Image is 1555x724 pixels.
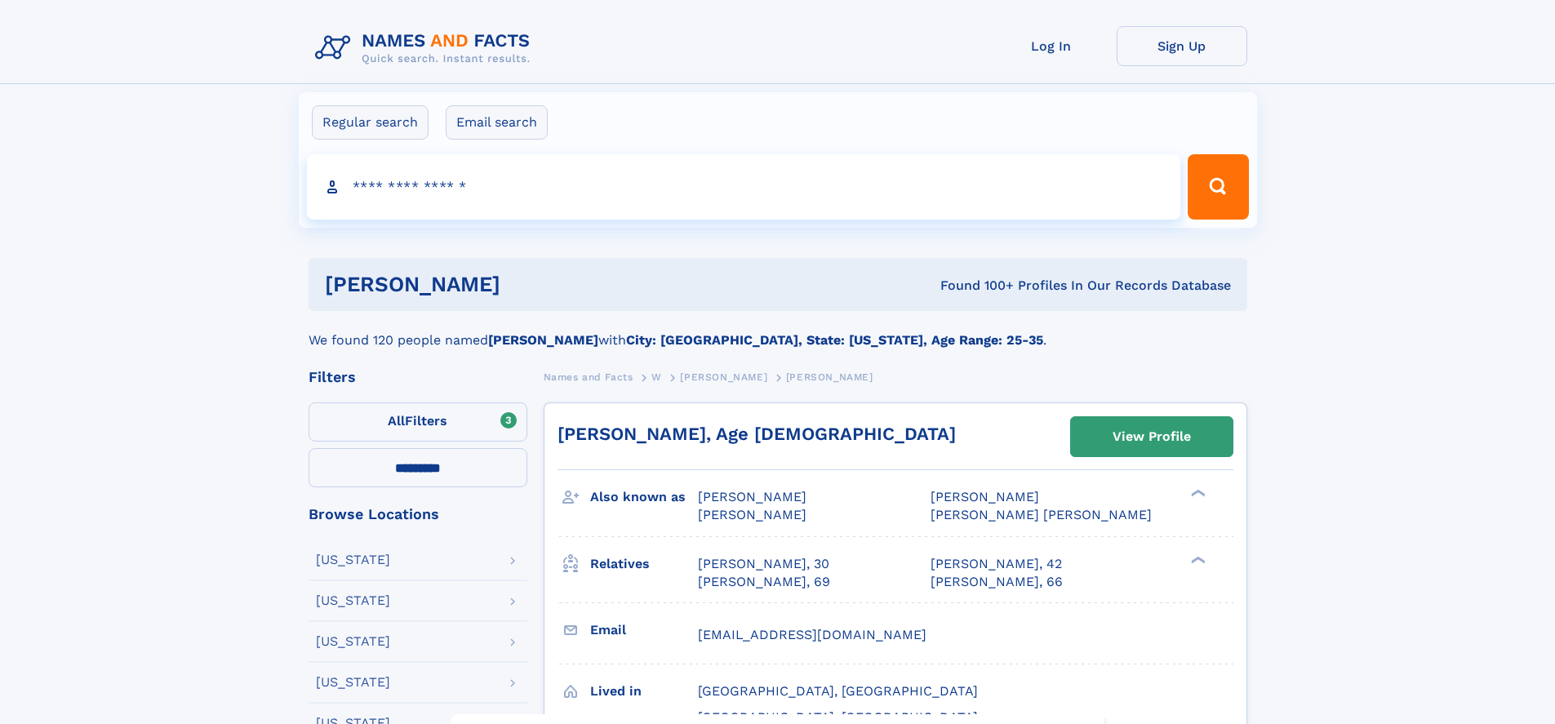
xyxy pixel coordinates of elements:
[309,402,527,442] label: Filters
[316,594,390,607] div: [US_STATE]
[590,677,698,705] h3: Lived in
[651,371,662,383] span: W
[931,489,1039,504] span: [PERSON_NAME]
[986,26,1117,66] a: Log In
[309,370,527,384] div: Filters
[698,683,978,699] span: [GEOGRAPHIC_DATA], [GEOGRAPHIC_DATA]
[1188,154,1248,220] button: Search Button
[307,154,1181,220] input: search input
[488,332,598,348] b: [PERSON_NAME]
[698,489,806,504] span: [PERSON_NAME]
[720,277,1231,295] div: Found 100+ Profiles In Our Records Database
[698,573,830,591] a: [PERSON_NAME], 69
[1113,418,1191,455] div: View Profile
[316,635,390,648] div: [US_STATE]
[698,507,806,522] span: [PERSON_NAME]
[388,413,405,429] span: All
[558,424,956,444] a: [PERSON_NAME], Age [DEMOGRAPHIC_DATA]
[544,366,633,387] a: Names and Facts
[590,616,698,644] h3: Email
[651,366,662,387] a: W
[786,371,873,383] span: [PERSON_NAME]
[1187,554,1206,565] div: ❯
[325,274,721,295] h1: [PERSON_NAME]
[1187,488,1206,499] div: ❯
[309,311,1247,350] div: We found 120 people named with .
[309,26,544,70] img: Logo Names and Facts
[309,507,527,522] div: Browse Locations
[626,332,1043,348] b: City: [GEOGRAPHIC_DATA], State: [US_STATE], Age Range: 25-35
[698,627,926,642] span: [EMAIL_ADDRESS][DOMAIN_NAME]
[446,105,548,140] label: Email search
[931,555,1062,573] a: [PERSON_NAME], 42
[316,676,390,689] div: [US_STATE]
[698,555,829,573] a: [PERSON_NAME], 30
[931,573,1063,591] a: [PERSON_NAME], 66
[931,507,1152,522] span: [PERSON_NAME] [PERSON_NAME]
[316,553,390,566] div: [US_STATE]
[312,105,429,140] label: Regular search
[1071,417,1233,456] a: View Profile
[680,371,767,383] span: [PERSON_NAME]
[1117,26,1247,66] a: Sign Up
[590,483,698,511] h3: Also known as
[680,366,767,387] a: [PERSON_NAME]
[590,550,698,578] h3: Relatives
